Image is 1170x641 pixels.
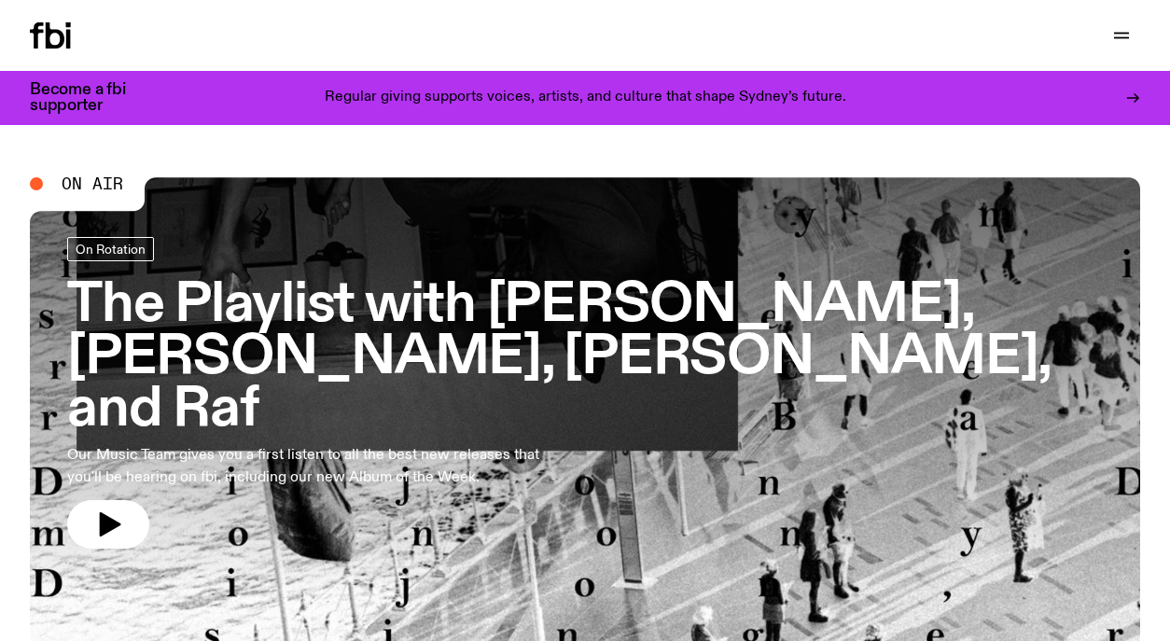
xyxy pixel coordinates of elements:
[67,237,1103,548] a: The Playlist with [PERSON_NAME], [PERSON_NAME], [PERSON_NAME], and RafOur Music Team gives you a ...
[67,237,154,261] a: On Rotation
[62,175,123,192] span: On Air
[30,82,149,114] h3: Become a fbi supporter
[325,90,846,106] p: Regular giving supports voices, artists, and culture that shape Sydney’s future.
[67,444,545,489] p: Our Music Team gives you a first listen to all the best new releases that you'll be hearing on fb...
[76,242,146,256] span: On Rotation
[67,280,1103,436] h3: The Playlist with [PERSON_NAME], [PERSON_NAME], [PERSON_NAME], and Raf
